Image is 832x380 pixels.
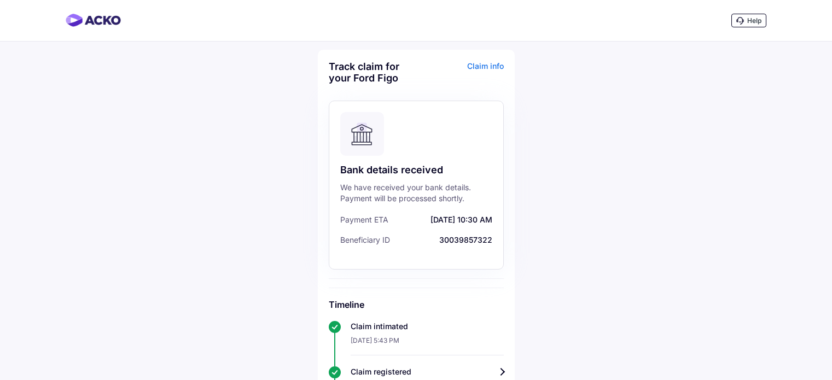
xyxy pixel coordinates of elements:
span: Payment ETA [340,215,388,224]
div: Claim intimated [351,321,504,332]
img: horizontal-gradient.png [66,14,121,27]
div: Track claim for your Ford Figo [329,61,414,84]
h6: Timeline [329,299,504,310]
div: Claim registered [351,366,504,377]
span: 30039857322 [393,235,492,244]
div: Bank details received [340,163,492,177]
div: Claim info [419,61,504,92]
span: [DATE] 10:30 AM [391,215,492,224]
div: [DATE] 5:43 PM [351,332,504,355]
span: Help [747,16,761,25]
span: Beneficiary ID [340,235,390,244]
div: We have received your bank details. Payment will be processed shortly. [340,182,492,204]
